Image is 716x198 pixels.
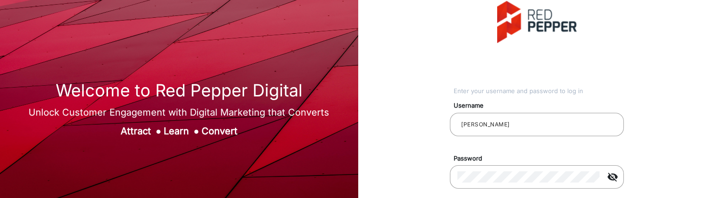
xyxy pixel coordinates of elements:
input: Your username [457,119,616,130]
div: Enter your username and password to log in [454,87,624,96]
mat-icon: visibility_off [601,171,624,183]
span: ● [194,125,199,137]
div: Unlock Customer Engagement with Digital Marketing that Converts [29,105,329,119]
span: ● [156,125,161,137]
div: Attract Learn Convert [29,124,329,138]
mat-label: Username [447,101,635,110]
mat-label: Password [447,154,635,163]
h1: Welcome to Red Pepper Digital [29,81,329,101]
img: vmg-logo [497,1,577,43]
